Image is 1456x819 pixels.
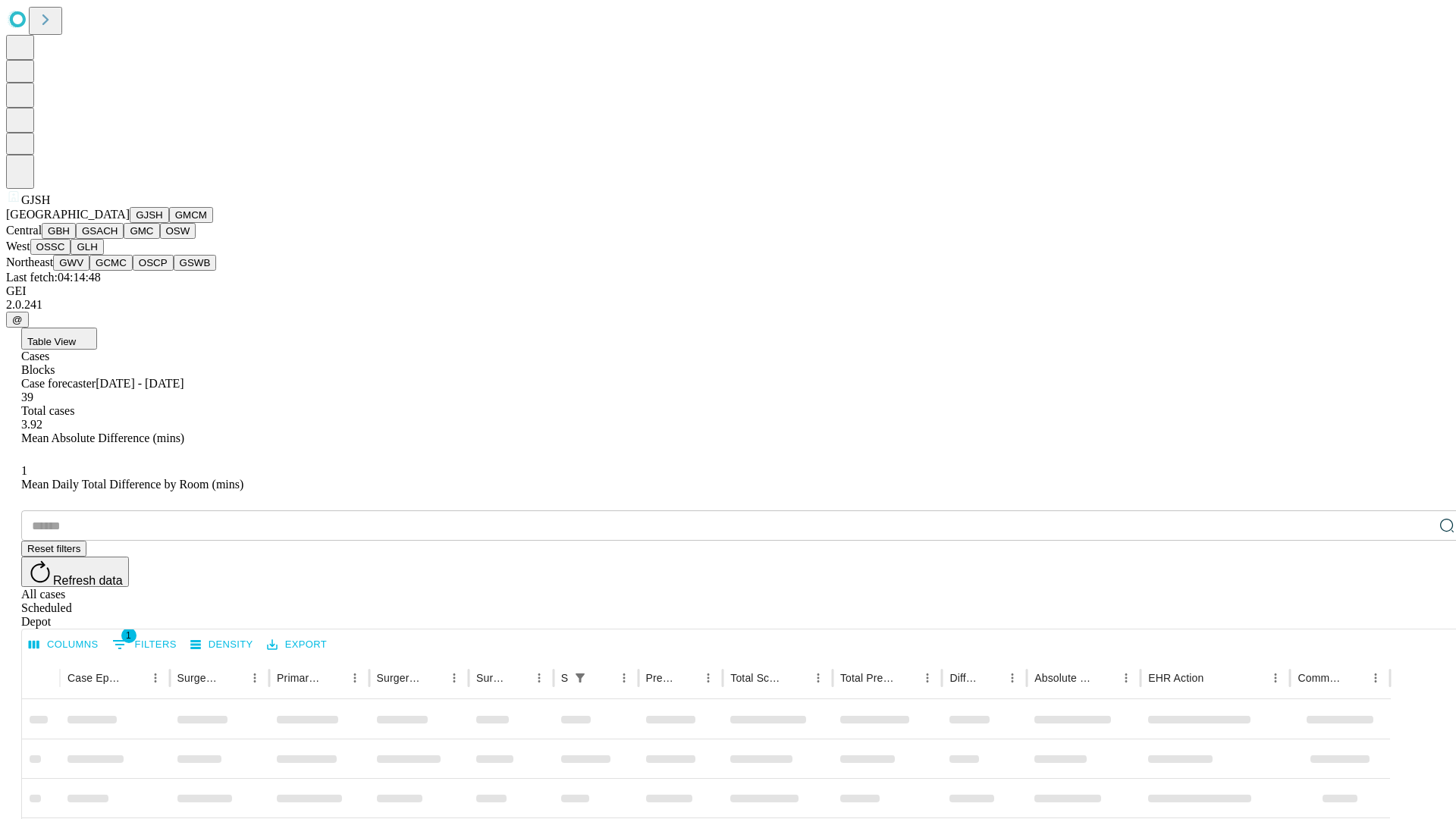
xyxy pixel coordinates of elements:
span: Mean Daily Total Difference by Room (mins) [21,478,243,491]
button: GCMC [89,255,133,271]
button: Density [187,633,257,657]
div: Case Epic Id [67,672,122,684]
button: Export [263,633,331,657]
span: Reset filters [27,543,80,554]
button: Menu [1265,667,1286,689]
button: GMC [124,223,159,239]
button: Sort [1094,667,1116,689]
button: Menu [444,667,465,689]
button: Sort [223,667,244,689]
span: GJSH [21,193,50,206]
button: Sort [786,667,808,689]
button: Sort [124,667,145,689]
button: Menu [1002,667,1023,689]
button: Sort [507,667,529,689]
div: 1 active filter [570,667,591,689]
button: Sort [676,667,698,689]
div: Primary Service [277,672,321,684]
span: Case forecaster [21,377,96,390]
div: Scheduled In Room Duration [561,672,568,684]
button: Sort [422,667,444,689]
span: Refresh data [53,574,123,587]
div: EHR Action [1148,672,1203,684]
button: Menu [145,667,166,689]
button: Sort [981,667,1002,689]
div: Difference [949,672,979,684]
div: Surgery Date [476,672,506,684]
div: Surgery Name [377,672,421,684]
span: Mean Absolute Difference (mins) [21,431,184,444]
button: OSCP [133,255,174,271]
span: [DATE] - [DATE] [96,377,184,390]
button: GJSH [130,207,169,223]
button: Sort [1344,667,1365,689]
button: GBH [42,223,76,239]
button: GSWB [174,255,217,271]
button: Sort [592,667,613,689]
div: Absolute Difference [1034,672,1093,684]
button: Sort [896,667,917,689]
button: Menu [1365,667,1386,689]
div: Predicted In Room Duration [646,672,676,684]
span: Northeast [6,256,53,268]
button: Menu [244,667,265,689]
button: OSSC [30,239,71,255]
span: Last fetch: 04:14:48 [6,271,101,284]
button: Menu [613,667,635,689]
span: West [6,240,30,253]
div: Total Predicted Duration [840,672,895,684]
button: OSW [160,223,196,239]
div: 2.0.241 [6,298,1450,312]
button: GSACH [76,223,124,239]
button: Menu [1116,667,1137,689]
button: Sort [323,667,344,689]
div: Surgeon Name [177,672,221,684]
span: Total cases [21,404,74,417]
button: Menu [698,667,719,689]
button: Menu [529,667,550,689]
button: GWV [53,255,89,271]
div: Comments [1298,672,1341,684]
button: Sort [1205,667,1226,689]
div: GEI [6,284,1450,298]
button: Show filters [108,632,180,657]
span: 1 [121,628,136,643]
span: Table View [27,336,76,347]
button: Table View [21,328,97,350]
div: Total Scheduled Duration [730,672,785,684]
span: 1 [21,464,27,477]
span: Central [6,224,42,237]
button: Refresh data [21,557,129,587]
button: Menu [344,667,366,689]
span: 3.92 [21,418,42,431]
button: Menu [808,667,829,689]
span: @ [12,314,23,325]
button: Select columns [25,633,102,657]
button: Reset filters [21,541,86,557]
button: @ [6,312,29,328]
button: Show filters [570,667,591,689]
button: GLH [71,239,103,255]
button: GMCM [169,207,213,223]
span: [GEOGRAPHIC_DATA] [6,208,130,221]
span: 39 [21,391,33,403]
button: Menu [917,667,938,689]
